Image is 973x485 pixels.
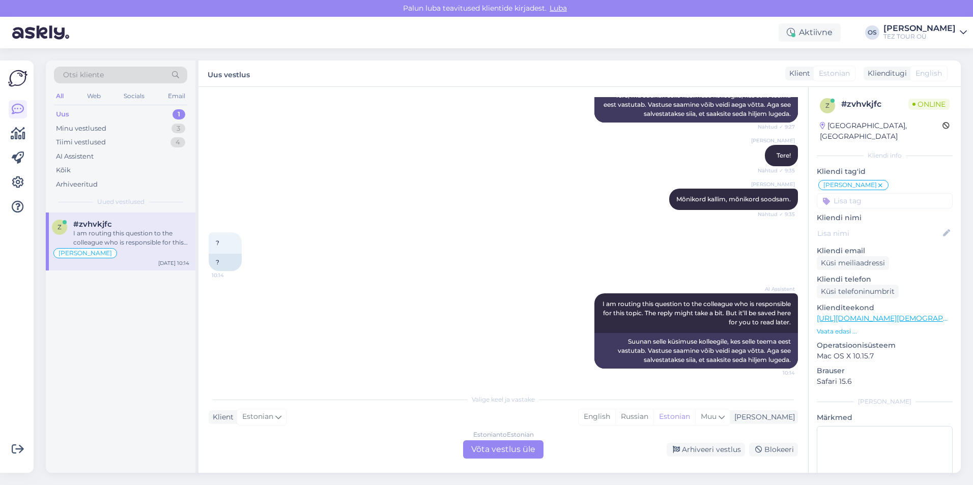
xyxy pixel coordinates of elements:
[915,68,942,79] span: English
[757,123,795,131] span: Nähtud ✓ 9:27
[473,430,534,439] div: Estonian to Estonian
[212,271,250,279] span: 10:14
[594,87,798,123] div: Tere, ma suunan selle küsimuse kolleegile, kes selle teema eest vastutab. Vastuse saamine võib ve...
[883,24,967,41] a: [PERSON_NAME]TEZ TOUR OÜ
[730,412,795,422] div: [PERSON_NAME]
[56,165,71,175] div: Kõik
[817,366,953,376] p: Brauser
[547,4,570,13] span: Luba
[54,89,66,103] div: All
[864,68,907,79] div: Klienditugi
[751,180,795,188] span: [PERSON_NAME]
[73,229,189,247] div: I am routing this question to the colleague who is responsible for this topic. The reply might ta...
[603,300,792,326] span: I am routing this question to the colleague who is responsible for this topic. The reply might ta...
[208,67,250,80] label: Uus vestlus
[166,89,187,103] div: Email
[777,151,791,159] span: Tere!
[883,24,956,33] div: [PERSON_NAME]
[56,179,98,190] div: Arhiveeritud
[209,395,798,404] div: Valige keel ja vastake
[170,137,185,147] div: 4
[817,193,953,208] input: Lisa tag
[757,369,795,377] span: 10:14
[676,195,791,203] span: Mõnikord kallim, mõnikord soodsam.
[73,220,112,229] span: #zvhvkjfc
[817,213,953,223] p: Kliendi nimi
[171,124,185,134] div: 3
[817,340,953,351] p: Operatsioonisüsteem
[615,409,653,425] div: Russian
[653,409,695,425] div: Estonian
[216,239,219,247] span: ?
[594,333,798,369] div: Suunan selle küsimuse kolleegile, kes selle teema eest vastutab. Vastuse saamine võib veidi aega ...
[158,259,189,267] div: [DATE] 10:14
[757,285,795,293] span: AI Assistent
[463,440,543,459] div: Võta vestlus üle
[819,68,850,79] span: Estonian
[56,151,94,162] div: AI Assistent
[817,151,953,160] div: Kliendi info
[825,102,829,109] span: z
[865,25,879,40] div: OS
[749,443,798,457] div: Blokeeri
[823,182,877,188] span: [PERSON_NAME]
[779,23,841,42] div: Aktiivne
[817,302,953,313] p: Klienditeekond
[242,411,273,422] span: Estonian
[751,137,795,144] span: [PERSON_NAME]
[841,98,908,110] div: # zvhvkjfc
[817,412,953,423] p: Märkmed
[817,166,953,177] p: Kliendi tag'id
[97,197,145,206] span: Uued vestlused
[817,256,889,270] div: Küsi meiliaadressi
[56,109,69,119] div: Uus
[817,397,953,406] div: [PERSON_NAME]
[817,376,953,387] p: Safari 15.6
[883,33,956,41] div: TEZ TOUR OÜ
[63,70,104,80] span: Otsi kliente
[817,274,953,285] p: Kliendi telefon
[817,246,953,256] p: Kliendi email
[122,89,147,103] div: Socials
[209,412,234,422] div: Klient
[817,228,941,239] input: Lisa nimi
[817,351,953,361] p: Mac OS X 10.15.7
[85,89,103,103] div: Web
[817,327,953,336] p: Vaata edasi ...
[58,223,62,231] span: z
[667,443,745,457] div: Arhiveeri vestlus
[59,250,112,256] span: [PERSON_NAME]
[757,210,795,218] span: Nähtud ✓ 9:35
[56,124,106,134] div: Minu vestlused
[820,120,942,142] div: [GEOGRAPHIC_DATA], [GEOGRAPHIC_DATA]
[817,285,899,298] div: Küsi telefoninumbrit
[757,167,795,174] span: Nähtud ✓ 9:35
[908,99,950,110] span: Online
[785,68,810,79] div: Klient
[56,137,106,147] div: Tiimi vestlused
[701,412,717,421] span: Muu
[8,69,27,88] img: Askly Logo
[209,254,242,271] div: ?
[579,409,615,425] div: English
[173,109,185,119] div: 1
